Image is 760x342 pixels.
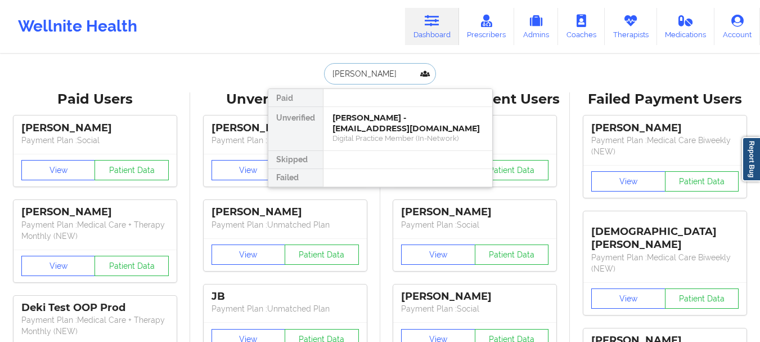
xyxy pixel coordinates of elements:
[605,8,657,45] a: Therapists
[212,122,359,135] div: [PERSON_NAME]
[591,217,739,251] div: [DEMOGRAPHIC_DATA][PERSON_NAME]
[558,8,605,45] a: Coaches
[21,219,169,242] p: Payment Plan : Medical Care + Therapy Monthly (NEW)
[95,160,169,180] button: Patient Data
[212,303,359,314] p: Payment Plan : Unmatched Plan
[401,290,548,303] div: [PERSON_NAME]
[578,91,752,108] div: Failed Payment Users
[198,91,372,108] div: Unverified Users
[401,303,548,314] p: Payment Plan : Social
[475,160,549,180] button: Patient Data
[657,8,715,45] a: Medications
[212,245,286,265] button: View
[591,135,739,157] p: Payment Plan : Medical Care Biweekly (NEW)
[591,171,665,192] button: View
[401,219,548,230] p: Payment Plan : Social
[459,8,515,45] a: Prescribers
[665,288,739,309] button: Patient Data
[714,8,760,45] a: Account
[332,134,483,143] div: Digital Practice Member (In-Network)
[212,219,359,230] p: Payment Plan : Unmatched Plan
[514,8,558,45] a: Admins
[212,290,359,303] div: JB
[285,245,359,265] button: Patient Data
[21,256,96,276] button: View
[742,137,760,181] a: Report Bug
[21,122,169,135] div: [PERSON_NAME]
[95,256,169,276] button: Patient Data
[21,206,169,219] div: [PERSON_NAME]
[665,171,739,192] button: Patient Data
[268,151,323,169] div: Skipped
[591,252,739,274] p: Payment Plan : Medical Care Biweekly (NEW)
[21,301,169,314] div: Deki Test OOP Prod
[405,8,459,45] a: Dashboard
[21,135,169,146] p: Payment Plan : Social
[591,122,739,135] div: [PERSON_NAME]
[401,206,548,219] div: [PERSON_NAME]
[212,135,359,146] p: Payment Plan : Unmatched Plan
[212,160,286,180] button: View
[332,113,483,134] div: [PERSON_NAME] - [EMAIL_ADDRESS][DOMAIN_NAME]
[212,206,359,219] div: [PERSON_NAME]
[401,245,475,265] button: View
[21,314,169,337] p: Payment Plan : Medical Care + Therapy Monthly (NEW)
[475,245,549,265] button: Patient Data
[8,91,182,108] div: Paid Users
[268,107,323,151] div: Unverified
[21,160,96,180] button: View
[268,169,323,187] div: Failed
[591,288,665,309] button: View
[268,89,323,107] div: Paid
